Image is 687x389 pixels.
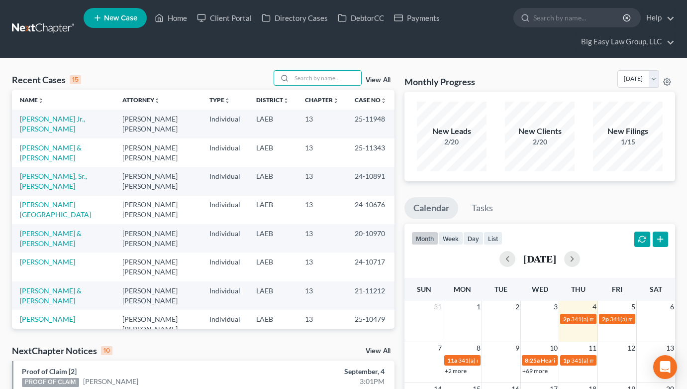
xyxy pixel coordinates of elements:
[101,346,112,355] div: 10
[114,281,201,310] td: [PERSON_NAME] [PERSON_NAME]
[20,258,75,266] a: [PERSON_NAME]
[248,253,297,281] td: LAEB
[114,224,201,253] td: [PERSON_NAME] [PERSON_NAME]
[454,285,471,293] span: Mon
[525,357,540,364] span: 8:25a
[20,286,82,305] a: [PERSON_NAME] & [PERSON_NAME]
[292,71,361,85] input: Search by name...
[541,357,618,364] span: Hearing for [PERSON_NAME]
[347,167,394,195] td: 24-10891
[256,96,289,104] a: Districtunfold_more
[494,285,507,293] span: Tue
[297,253,347,281] td: 13
[417,285,431,293] span: Sun
[248,167,297,195] td: LAEB
[463,197,502,219] a: Tasks
[514,301,520,313] span: 2
[22,367,77,376] a: Proof of Claim [2]
[248,281,297,310] td: LAEB
[476,342,482,354] span: 8
[201,281,248,310] td: Individual
[533,8,624,27] input: Search by name...
[347,138,394,167] td: 25-11343
[20,115,85,133] a: [PERSON_NAME] Jr., [PERSON_NAME]
[553,301,559,313] span: 3
[12,345,112,357] div: NextChapter Notices
[417,126,487,137] div: New Leads
[201,253,248,281] td: Individual
[347,196,394,224] td: 24-10676
[20,200,91,219] a: [PERSON_NAME][GEOGRAPHIC_DATA]
[588,342,597,354] span: 11
[347,310,394,338] td: 25-10479
[571,357,667,364] span: 341(a) meeting for [PERSON_NAME]
[612,285,622,293] span: Fri
[593,137,663,147] div: 1/15
[248,110,297,138] td: LAEB
[114,167,201,195] td: [PERSON_NAME] [PERSON_NAME]
[404,76,475,88] h3: Monthly Progress
[514,342,520,354] span: 9
[404,197,458,219] a: Calendar
[114,110,201,138] td: [PERSON_NAME] [PERSON_NAME]
[602,315,609,323] span: 2p
[114,196,201,224] td: [PERSON_NAME] [PERSON_NAME]
[355,96,387,104] a: Case Nounfold_more
[297,224,347,253] td: 13
[563,357,570,364] span: 1p
[271,377,385,387] div: 3:01PM
[248,138,297,167] td: LAEB
[201,138,248,167] td: Individual
[549,342,559,354] span: 10
[347,224,394,253] td: 20-10970
[669,301,675,313] span: 6
[297,110,347,138] td: 13
[297,167,347,195] td: 13
[522,367,548,375] a: +69 more
[484,232,502,245] button: list
[571,285,586,293] span: Thu
[305,96,339,104] a: Chapterunfold_more
[20,229,82,248] a: [PERSON_NAME] & [PERSON_NAME]
[150,9,192,27] a: Home
[630,301,636,313] span: 5
[297,310,347,338] td: 13
[20,143,82,162] a: [PERSON_NAME] & [PERSON_NAME]
[650,285,662,293] span: Sat
[257,9,333,27] a: Directory Cases
[201,310,248,338] td: Individual
[417,137,487,147] div: 2/20
[114,138,201,167] td: [PERSON_NAME] [PERSON_NAME]
[366,77,391,84] a: View All
[505,137,575,147] div: 2/20
[411,232,438,245] button: month
[523,254,556,264] h2: [DATE]
[626,342,636,354] span: 12
[248,224,297,253] td: LAEB
[83,377,138,387] a: [PERSON_NAME]
[271,367,385,377] div: September, 4
[505,126,575,137] div: New Clients
[366,348,391,355] a: View All
[114,253,201,281] td: [PERSON_NAME] [PERSON_NAME]
[389,9,445,27] a: Payments
[641,9,675,27] a: Help
[437,342,443,354] span: 7
[433,301,443,313] span: 31
[653,355,677,379] div: Open Intercom Messenger
[593,126,663,137] div: New Filings
[201,224,248,253] td: Individual
[20,315,75,323] a: [PERSON_NAME]
[122,96,160,104] a: Attorneyunfold_more
[347,253,394,281] td: 24-10717
[209,96,230,104] a: Typeunfold_more
[333,98,339,104] i: unfold_more
[154,98,160,104] i: unfold_more
[224,98,230,104] i: unfold_more
[297,281,347,310] td: 13
[381,98,387,104] i: unfold_more
[665,342,675,354] span: 13
[445,367,467,375] a: +2 more
[104,14,137,22] span: New Case
[438,232,463,245] button: week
